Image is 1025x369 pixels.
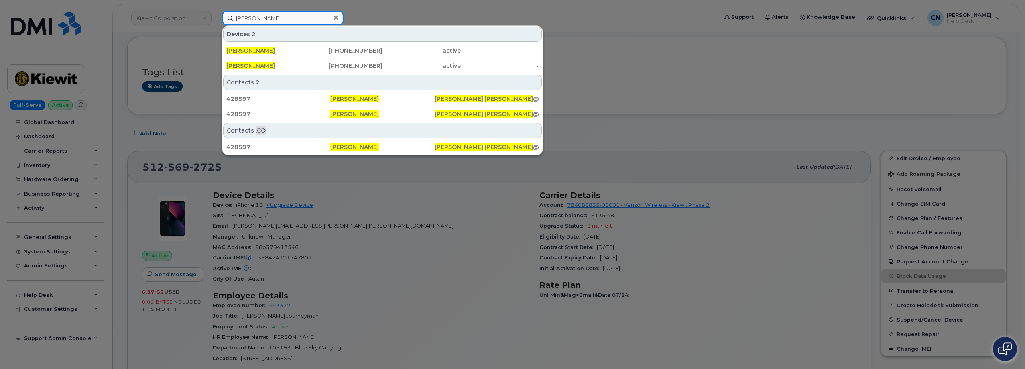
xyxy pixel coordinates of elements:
span: 2 [252,30,256,38]
span: [PERSON_NAME] [330,143,379,151]
span: [PERSON_NAME] [435,143,483,151]
span: 2 [256,78,260,86]
a: [PERSON_NAME][PHONE_NUMBER]active- [223,43,542,58]
span: [PERSON_NAME] [330,95,379,102]
span: [PERSON_NAME] [226,47,275,54]
div: - [461,47,539,55]
a: 428597[PERSON_NAME][PERSON_NAME].[PERSON_NAME]@[PERSON_NAME][DOMAIN_NAME] [223,107,542,121]
div: active [382,47,461,55]
img: Open chat [998,342,1012,355]
div: 428597 [226,143,330,151]
div: [PHONE_NUMBER] [305,47,383,55]
div: active [382,62,461,70]
span: [PERSON_NAME] [435,95,483,102]
div: Devices [223,27,542,42]
a: 428597[PERSON_NAME][PERSON_NAME].[PERSON_NAME]@[PERSON_NAME][DOMAIN_NAME] [223,140,542,154]
div: - [461,62,539,70]
span: [PERSON_NAME] [226,62,275,69]
div: . @[PERSON_NAME][DOMAIN_NAME] [435,143,539,151]
input: Find something... [222,11,344,25]
div: 428597 [226,95,330,103]
span: [PERSON_NAME] [484,143,533,151]
div: Contacts [223,75,542,90]
div: 428597 [226,110,330,118]
div: . @[PERSON_NAME][DOMAIN_NAME] [435,95,539,103]
a: [PERSON_NAME][PHONE_NUMBER]active- [223,59,542,73]
a: 428597[PERSON_NAME][PERSON_NAME].[PERSON_NAME]@[PERSON_NAME][DOMAIN_NAME] [223,92,542,106]
div: Contacts [223,123,542,138]
span: [PERSON_NAME] [484,110,533,118]
div: . @[PERSON_NAME][DOMAIN_NAME] [435,110,539,118]
span: [PERSON_NAME] [330,110,379,118]
div: [PHONE_NUMBER] [305,62,383,70]
span: [PERSON_NAME] [435,110,483,118]
span: [PERSON_NAME] [484,95,533,102]
span: .CO [256,126,266,135]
